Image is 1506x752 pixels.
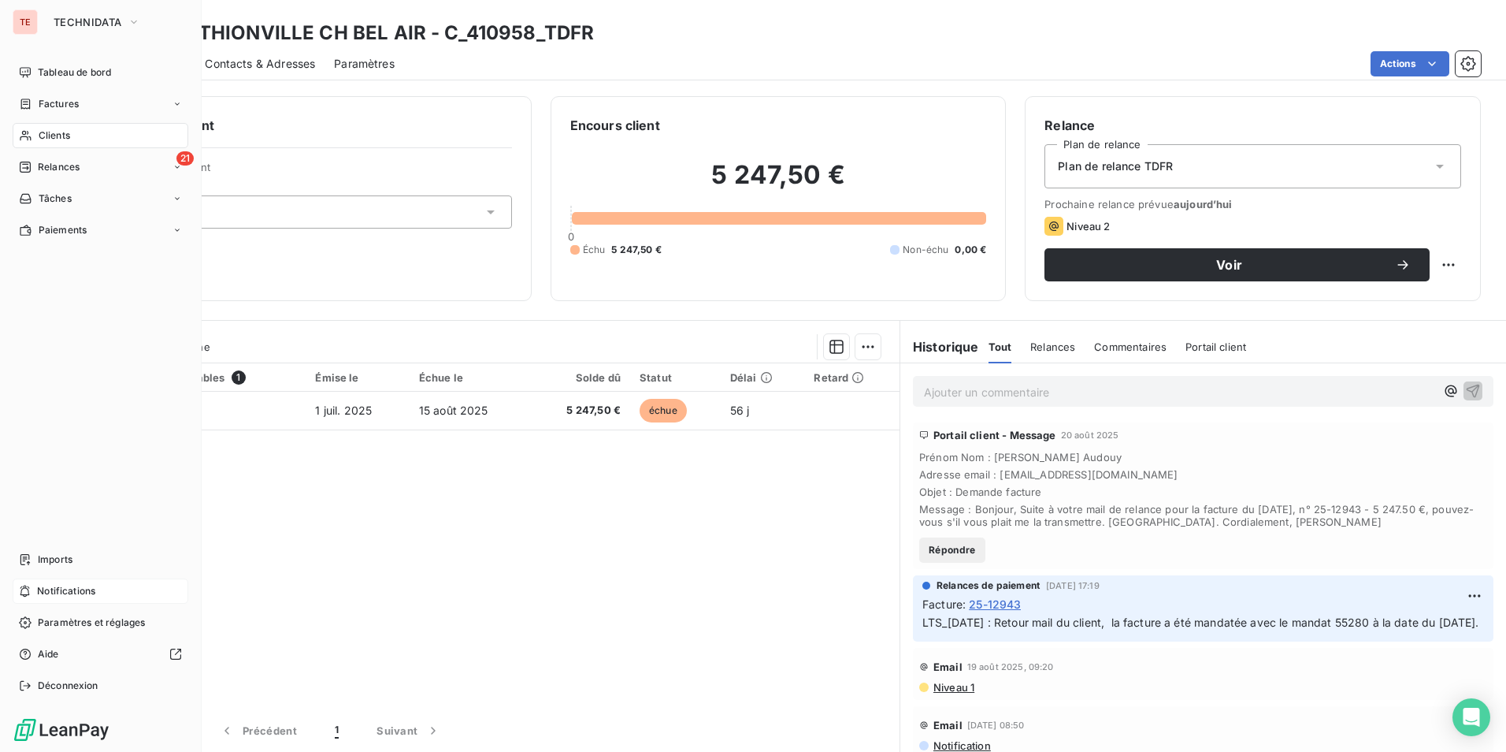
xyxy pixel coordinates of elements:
[919,503,1487,528] span: Message : Bonjour, Suite à votre mail de relance pour la facture du [DATE], n° 25-12943 - 5 247.5...
[919,538,985,563] button: Répondre
[139,19,594,47] h3: METZ THIONVILLE CH BEL AIR - C_410958_TDFR
[969,596,1021,612] span: 25-12943
[967,720,1025,730] span: [DATE] 08:50
[570,116,660,135] h6: Encours client
[37,584,95,598] span: Notifications
[933,429,1056,441] span: Portail client - Message
[316,714,358,747] button: 1
[1094,341,1167,353] span: Commentaires
[540,403,621,419] span: 5 247,50 €
[13,9,38,35] div: TE
[1066,220,1110,233] span: Niveau 2
[933,719,963,732] span: Email
[200,714,316,747] button: Précédent
[176,151,194,166] span: 21
[39,223,87,237] span: Paiements
[358,714,460,747] button: Suivant
[1046,581,1100,590] span: [DATE] 17:19
[13,218,188,243] a: Paiements
[919,451,1487,463] span: Prénom Nom : [PERSON_NAME] Audouy
[13,717,110,743] img: Logo LeanPay
[1061,430,1119,440] span: 20 août 2025
[39,128,70,143] span: Clients
[1174,198,1233,210] span: aujourd’hui
[1371,51,1449,76] button: Actions
[932,739,991,752] span: Notification
[1044,248,1430,281] button: Voir
[937,579,1040,593] span: Relances de paiement
[570,159,987,207] h2: 5 247,50 €
[13,60,188,85] a: Tableau de bord
[13,547,188,572] a: Imports
[933,661,963,673] span: Email
[1452,698,1490,736] div: Open Intercom Messenger
[583,243,606,257] span: Échu
[205,56,315,72] span: Contacts & Adresses
[38,553,72,567] span: Imports
[127,370,296,385] div: Pièces comptables
[540,371,621,384] div: Solde dû
[922,616,1479,629] span: LTS_[DATE] : Retour mail du client, la facture a été mandatée avec le mandat 55280 à la date du [...
[922,596,966,612] span: Facture :
[334,56,395,72] span: Paramètres
[814,371,890,384] div: Retard
[919,468,1487,481] span: Adresse email : [EMAIL_ADDRESS][DOMAIN_NAME]
[315,404,372,417] span: 1 juil. 2025
[903,243,948,257] span: Non-échu
[1044,198,1461,210] span: Prochaine relance prévue
[38,679,98,693] span: Déconnexion
[989,341,1012,353] span: Tout
[1185,341,1246,353] span: Portail client
[967,662,1054,672] span: 19 août 2025, 09:20
[932,681,974,694] span: Niveau 1
[1058,158,1173,174] span: Plan de relance TDFR
[419,404,488,417] span: 15 août 2025
[13,154,188,180] a: 21Relances
[38,160,80,174] span: Relances
[13,186,188,211] a: Tâches
[13,610,188,635] a: Paramètres et réglages
[919,486,1487,498] span: Objet : Demande facture
[38,616,145,630] span: Paramètres et réglages
[730,404,750,417] span: 56 j
[568,230,574,243] span: 0
[900,337,979,356] h6: Historique
[13,91,188,117] a: Factures
[232,370,246,385] span: 1
[95,116,512,135] h6: Informations client
[315,371,399,384] div: Émise le
[38,65,111,80] span: Tableau de bord
[54,16,121,28] span: TECHNIDATA
[13,642,188,667] a: Aide
[1030,341,1075,353] span: Relances
[611,243,662,257] span: 5 247,50 €
[730,371,796,384] div: Délai
[39,192,72,206] span: Tâches
[1044,116,1461,135] h6: Relance
[13,123,188,148] a: Clients
[955,243,986,257] span: 0,00 €
[38,647,59,661] span: Aide
[640,371,711,384] div: Statut
[419,371,521,384] div: Échue le
[335,723,339,739] span: 1
[127,161,512,183] span: Propriétés Client
[39,97,79,111] span: Factures
[640,399,687,423] span: échue
[1063,259,1395,271] span: Voir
